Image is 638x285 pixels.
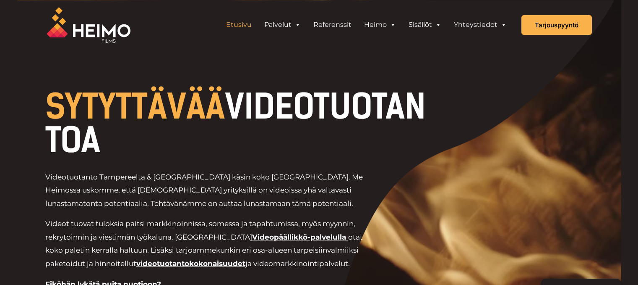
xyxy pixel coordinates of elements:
a: Sisällöt [402,16,448,33]
p: Videotuotanto Tampereelta & [GEOGRAPHIC_DATA] käsin koko [GEOGRAPHIC_DATA]. Me Heimossa uskomme, ... [45,171,376,211]
a: Palvelut [258,16,307,33]
img: Heimo Filmsin logo [47,7,130,43]
a: Heimo [358,16,402,33]
a: videotuotantokokonaisuudet [136,259,245,268]
span: ja videomarkkinointipalvelut. [245,259,350,268]
aside: Header Widget 1 [216,16,517,33]
a: Videopäällikkö-palvelulla [252,233,346,241]
a: Yhteystiedot [448,16,513,33]
a: Etusivu [220,16,258,33]
h1: VIDEOTUOTANTOA [45,90,433,157]
span: kunkin eri osa-alueen tarpeisiin [216,246,327,254]
a: Referenssit [307,16,358,33]
a: Tarjouspyyntö [521,15,592,35]
span: valmiiksi paketoidut ja hinnoitellut [45,246,359,268]
p: Videot tuovat tuloksia paitsi markkinoinnissa, somessa ja tapahtumissa, myös myynnin, rekrytoinni... [45,217,376,270]
span: SYTYTTÄVÄÄ [45,87,225,127]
